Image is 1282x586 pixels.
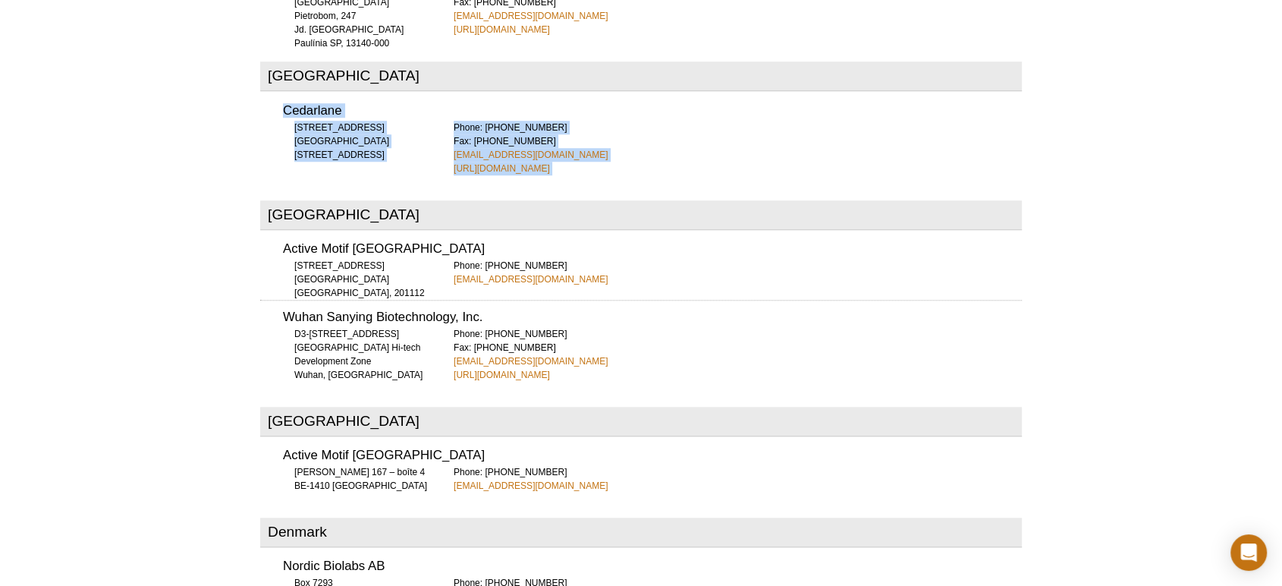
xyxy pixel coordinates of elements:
div: D3-[STREET_ADDRESS] [GEOGRAPHIC_DATA] Hi-tech Development Zone Wuhan, [GEOGRAPHIC_DATA] [283,327,435,382]
a: [URL][DOMAIN_NAME] [454,23,550,36]
h3: Wuhan Sanying Biotechnology, Inc. [283,311,1022,324]
div: [STREET_ADDRESS] [GEOGRAPHIC_DATA] [STREET_ADDRESS] [283,121,435,162]
a: [EMAIL_ADDRESS][DOMAIN_NAME] [454,9,608,23]
a: [EMAIL_ADDRESS][DOMAIN_NAME] [454,479,608,493]
h3: Nordic Biolabs AB [283,560,1022,573]
div: Phone: [PHONE_NUMBER] Fax: [PHONE_NUMBER] [454,327,1022,382]
h3: Active Motif [GEOGRAPHIC_DATA] [283,243,1022,256]
div: [STREET_ADDRESS] [GEOGRAPHIC_DATA] [GEOGRAPHIC_DATA], 201112 [283,259,435,300]
h2: [GEOGRAPHIC_DATA] [260,407,1022,436]
a: [EMAIL_ADDRESS][DOMAIN_NAME] [454,273,608,286]
a: [EMAIL_ADDRESS][DOMAIN_NAME] [454,354,608,368]
div: Open Intercom Messenger [1230,534,1267,571]
div: Phone: [PHONE_NUMBER] [454,465,1022,493]
div: Phone: [PHONE_NUMBER] [454,259,1022,286]
h3: Active Motif [GEOGRAPHIC_DATA] [283,449,1022,462]
a: [URL][DOMAIN_NAME] [454,368,550,382]
a: [URL][DOMAIN_NAME] [454,162,550,175]
h2: [GEOGRAPHIC_DATA] [260,61,1022,91]
div: Phone: [PHONE_NUMBER] Fax: [PHONE_NUMBER] [454,121,1022,175]
a: [EMAIL_ADDRESS][DOMAIN_NAME] [454,148,608,162]
div: [PERSON_NAME] 167 – boîte 4 BE-1410 [GEOGRAPHIC_DATA] [283,465,435,493]
h3: Cedarlane [283,105,1022,118]
h2: [GEOGRAPHIC_DATA] [260,200,1022,230]
h2: Denmark [260,518,1022,547]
